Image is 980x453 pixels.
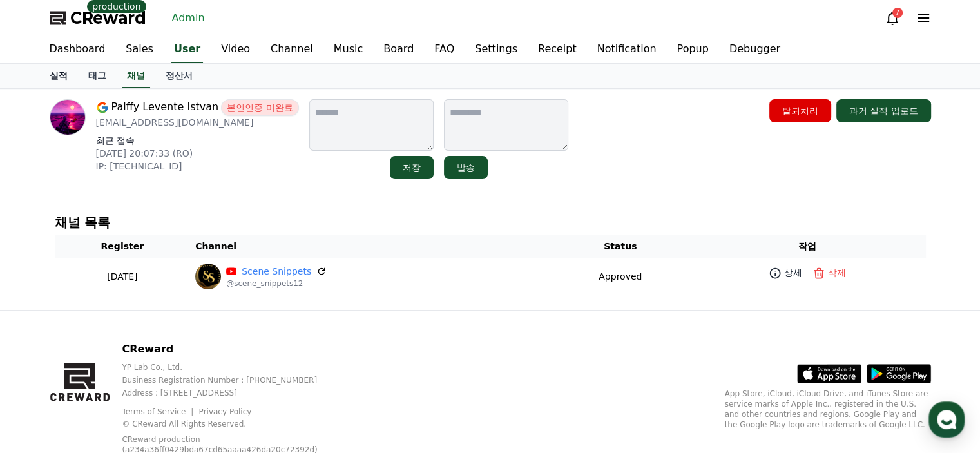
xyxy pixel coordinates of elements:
p: Approved [599,270,642,284]
a: Popup [666,36,718,63]
th: Status [552,235,689,258]
a: Sales [115,36,164,63]
p: IP: [TECHNICAL_ID] [96,160,299,173]
p: [DATE] 20:07:33 (RO) [96,147,299,160]
p: 삭제 [828,266,846,280]
span: Messages [107,366,145,376]
a: User [171,36,203,63]
div: 7 [892,8,903,18]
a: Receipt [528,36,587,63]
p: 최근 접속 [96,134,299,147]
a: CReward [50,8,146,28]
a: FAQ [424,36,465,63]
span: Settings [191,365,222,376]
a: 실적 [39,64,78,88]
span: Home [33,365,55,376]
p: YP Lab Co., Ltd. [122,362,348,372]
a: 채널 [122,64,150,88]
a: Dashboard [39,36,116,63]
a: Admin [167,8,210,28]
a: 태그 [78,64,117,88]
span: CReward [70,8,146,28]
a: Messages [85,346,166,378]
a: Board [373,36,424,63]
a: Terms of Service [122,407,195,416]
p: 상세 [784,266,802,280]
a: Home [4,346,85,378]
th: Channel [190,235,552,258]
p: [DATE] [60,270,186,284]
a: 7 [885,10,900,26]
a: Debugger [719,36,791,63]
a: 정산서 [155,64,203,88]
p: App Store, iCloud, iCloud Drive, and iTunes Store are service marks of Apple Inc., registered in ... [725,389,931,430]
p: @scene_snippets12 [226,278,327,289]
p: [EMAIL_ADDRESS][DOMAIN_NAME] [96,116,299,129]
img: Scene Snippets [195,264,221,289]
a: 상세 [766,264,805,282]
a: Music [323,36,374,63]
h4: 채널 목록 [55,215,926,229]
th: Register [55,235,191,258]
span: 본인인증 미완료 [221,99,298,116]
a: Settings [166,346,247,378]
p: Business Registration Number : [PHONE_NUMBER] [122,375,348,385]
a: Settings [465,36,528,63]
a: Channel [260,36,323,63]
a: Notification [587,36,667,63]
p: © CReward All Rights Reserved. [122,419,348,429]
a: Video [211,36,260,63]
a: Scene Snippets [242,265,311,278]
button: 탈퇴처리 [769,99,831,122]
p: CReward [122,342,348,357]
button: 발송 [444,156,488,179]
img: profile image [50,99,86,135]
a: Privacy Policy [199,407,252,416]
button: 저장 [390,156,434,179]
span: Palffy Levente Istvan [111,99,219,116]
button: 과거 실적 업로드 [836,99,931,122]
button: 삭제 [810,264,849,282]
p: Address : [STREET_ADDRESS] [122,388,348,398]
th: 작업 [689,235,926,258]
